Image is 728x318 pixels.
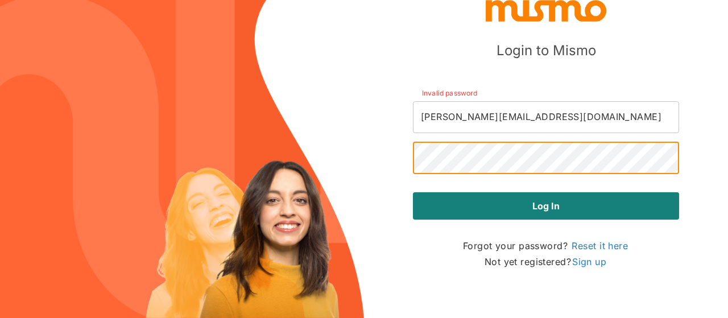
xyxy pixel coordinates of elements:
input: Email [413,101,679,133]
button: Log in [413,192,679,220]
a: Sign up [571,255,607,269]
p: Forgot your password? [463,238,629,254]
span: Invalid password [413,79,679,99]
a: Reset it here [570,239,629,253]
h5: Login to Mismo [497,42,596,60]
p: Not yet registered? [485,254,607,270]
